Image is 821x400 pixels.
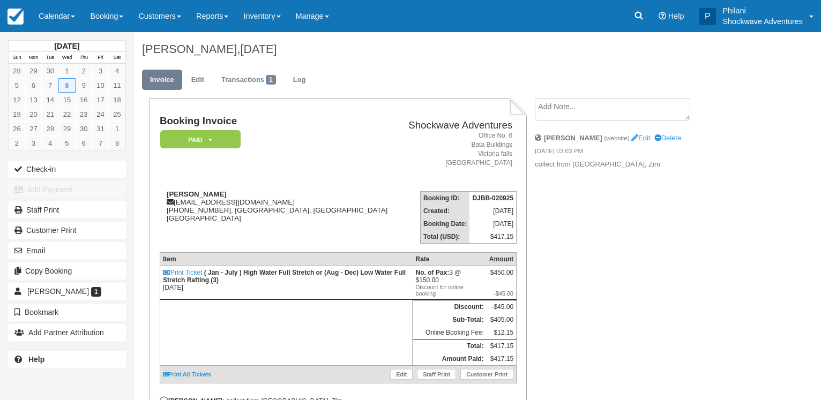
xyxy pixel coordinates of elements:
a: 9 [76,78,92,93]
b: Help [28,355,44,364]
strong: DJBB-020925 [472,194,513,202]
th: Total: [413,339,486,353]
a: 22 [58,107,75,122]
a: 14 [42,93,58,107]
a: 26 [9,122,25,136]
th: Sun [9,52,25,64]
td: [DATE] [469,205,516,217]
th: Fri [92,52,109,64]
span: [PERSON_NAME] [27,287,89,296]
span: [DATE] [240,42,277,56]
th: Rate [413,253,486,266]
a: [PERSON_NAME] 1 [8,283,126,300]
a: 3 [25,136,42,150]
a: 5 [58,136,75,150]
td: 3 @ $150.00 [413,266,486,300]
th: Sub-Total: [413,313,486,326]
a: 1 [109,122,125,136]
a: 15 [58,93,75,107]
a: 12 [9,93,25,107]
td: [DATE] [160,266,413,300]
a: 4 [109,64,125,78]
th: Thu [76,52,92,64]
strong: [PERSON_NAME] [544,134,602,142]
em: Paid [160,130,241,149]
a: 10 [92,78,109,93]
em: -$45.00 [489,290,513,297]
a: 23 [76,107,92,122]
address: Office No. 6 Bata Buildings Victoria falls [GEOGRAPHIC_DATA] [403,131,512,168]
a: 18 [109,93,125,107]
a: 28 [42,122,58,136]
a: 27 [25,122,42,136]
small: (website) [604,134,629,141]
a: 29 [58,122,75,136]
a: 7 [92,136,109,150]
td: $12.15 [487,326,517,339]
strong: ( Jan - July ) High Water Full Stretch or (Aug - Dec) Low Water Full Stretch Rafting (3) [163,269,406,284]
a: Customer Print [460,369,513,380]
strong: [DATE] [54,42,79,50]
div: [EMAIL_ADDRESS][DOMAIN_NAME] [PHONE_NUMBER], [GEOGRAPHIC_DATA], [GEOGRAPHIC_DATA] [GEOGRAPHIC_DATA] [160,190,399,236]
h1: [PERSON_NAME], [142,43,742,56]
a: 19 [9,107,25,122]
a: 1 [58,64,75,78]
th: Amount Paid: [413,352,486,366]
a: Edit [390,369,413,380]
h2: Shockwave Adventures [403,120,512,131]
a: 7 [42,78,58,93]
a: 11 [109,78,125,93]
a: Delete [654,134,681,142]
a: Staff Print [8,201,126,218]
th: Total (USD): [421,230,470,244]
a: Print Ticket [163,269,202,276]
th: Sat [109,52,125,64]
a: 29 [25,64,42,78]
button: Copy Booking [8,262,126,280]
th: Discount: [413,300,486,314]
a: Print All Tickets [163,371,211,378]
a: 2 [76,64,92,78]
th: Wed [58,52,75,64]
p: collect from [GEOGRAPHIC_DATA], Zim [535,160,715,170]
button: Check-in [8,161,126,178]
em: Discount for online booking [415,284,483,297]
a: 16 [76,93,92,107]
button: Email [8,242,126,259]
th: Item [160,253,413,266]
th: Booking Date: [421,217,470,230]
h1: Booking Invoice [160,116,399,127]
a: 30 [76,122,92,136]
a: 3 [92,64,109,78]
a: 28 [9,64,25,78]
button: Add Payment [8,181,126,198]
div: P [699,8,716,25]
a: 5 [9,78,25,93]
strong: [PERSON_NAME] [167,190,227,198]
p: Philani [722,5,803,16]
td: $405.00 [487,313,517,326]
a: 17 [92,93,109,107]
a: 4 [42,136,58,150]
em: [DATE] 03:03 PM [535,147,715,159]
th: Amount [487,253,517,266]
a: 6 [76,136,92,150]
td: Online Booking Fee: [413,326,486,339]
a: 20 [25,107,42,122]
a: 8 [109,136,125,150]
a: Edit [631,134,650,142]
td: $417.15 [487,352,517,366]
a: Customer Print [8,222,126,239]
img: checkfront-main-nav-mini-logo.png [8,9,24,25]
a: Staff Print [417,369,456,380]
div: $450.00 [489,269,513,285]
strong: No. of Pax [415,269,449,276]
a: 25 [109,107,125,122]
a: 2 [9,136,25,150]
a: 8 [58,78,75,93]
th: Created: [421,205,470,217]
a: Invoice [142,70,182,90]
a: Log [285,70,314,90]
button: Bookmark [8,304,126,321]
td: [DATE] [469,217,516,230]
